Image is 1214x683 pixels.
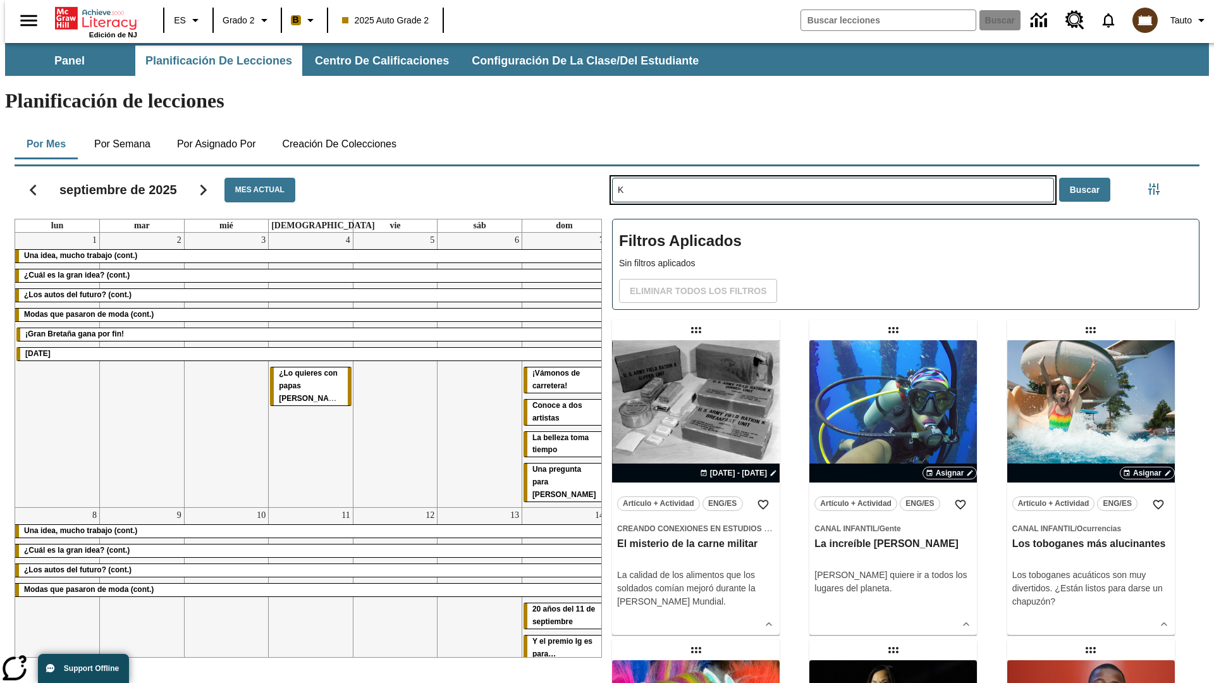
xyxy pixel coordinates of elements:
[10,2,47,39] button: Abrir el menú lateral
[1125,4,1165,37] button: Escoja un nuevo avatar
[339,508,352,523] a: 11 de septiembre de 2025
[184,233,269,508] td: 3 de septiembre de 2025
[270,367,352,405] div: ¿Lo quieres con papas fritas?
[6,46,133,76] button: Panel
[15,584,606,596] div: Modas que pasaron de moda (cont.)
[612,340,780,635] div: lesson details
[438,233,522,508] td: 6 de septiembre de 2025
[1081,320,1101,340] div: Lección arrastrable: Los toboganes más alucinantes
[16,328,605,341] div: ¡Gran Bretaña gana por fin!
[524,464,605,501] div: Una pregunta para Joplin
[752,493,775,516] button: Añadir a mis Favoritas
[470,219,488,232] a: sábado
[880,524,901,533] span: Gente
[305,46,459,76] button: Centro de calificaciones
[522,233,606,508] td: 7 de septiembre de 2025
[269,508,353,667] td: 11 de septiembre de 2025
[5,89,1209,113] h1: Planificación de lecciones
[24,565,132,574] span: ¿Los autos del futuro? (cont.)
[269,219,377,232] a: jueves
[175,508,184,523] a: 9 de septiembre de 2025
[1141,176,1167,202] button: Menú lateral de filtros
[1132,8,1158,33] img: avatar image
[24,310,154,319] span: Modas que pasaron de moda (cont.)
[1012,522,1170,535] span: Tema: Canal Infantil/Ocurrencias
[1059,178,1110,202] button: Buscar
[617,538,775,551] h3: El misterio de la carne militar
[617,524,802,533] span: Creando conexiones en Estudios Sociales
[279,369,347,403] span: ¿Lo quieres con papas fritas?
[17,174,49,206] button: Regresar
[1012,496,1095,511] button: Artículo + Actividad
[15,525,606,538] div: Una idea, mucho trabajo (cont.)
[1012,524,1075,533] span: Canal Infantil
[619,226,1193,257] h2: Filtros Aplicados
[883,640,904,660] div: Lección arrastrable: Harris hace historia
[900,496,940,511] button: ENG/ES
[532,605,595,626] span: 20 años del 11 de septiembre
[1147,493,1170,516] button: Añadir a mis Favoritas
[167,129,266,159] button: Por asignado por
[1081,640,1101,660] div: Lección arrastrable: Convertir la basura en tecnología
[532,433,589,455] span: La belleza toma tiempo
[512,233,522,248] a: 6 de septiembre de 2025
[1007,340,1175,635] div: lesson details
[84,129,161,159] button: Por semana
[343,233,353,248] a: 4 de septiembre de 2025
[710,467,767,479] span: [DATE] - [DATE]
[353,508,438,667] td: 12 de septiembre de 2025
[269,233,353,508] td: 4 de septiembre de 2025
[524,636,605,661] div: Y el premio Ig es para…
[957,615,976,634] button: Ver más
[883,320,904,340] div: Lección arrastrable: La increíble Kellee Edwards
[1103,497,1132,510] span: ENG/ES
[1012,538,1170,551] h3: Los toboganes más alucinantes
[100,508,185,667] td: 9 de septiembre de 2025
[524,603,605,629] div: 20 años del 11 de septiembre
[617,496,700,511] button: Artículo + Actividad
[15,564,606,577] div: ¿Los autos del futuro? (cont.)
[949,493,972,516] button: Añadir a mis Favoritas
[617,522,775,535] span: Tema: Creando conexiones en Estudios Sociales/Historia universal III
[532,401,582,422] span: Conoce a dos artistas
[877,524,879,533] span: /
[532,637,592,658] span: Y el premio Ig es para…
[15,233,100,508] td: 1 de septiembre de 2025
[1012,569,1170,608] div: Los toboganes acuáticos son muy divertidos. ¿Están listos para darse un chapuzón?
[686,320,706,340] div: Lección arrastrable: El misterio de la carne militar
[38,654,129,683] button: Support Offline
[15,250,606,262] div: Una idea, mucho trabajo (cont.)
[820,497,892,510] span: Artículo + Actividad
[15,289,606,302] div: ¿Los autos del futuro? (cont.)
[472,54,699,68] span: Configuración de la clase/del estudiante
[801,10,976,30] input: Buscar campo
[353,233,438,508] td: 5 de septiembre de 2025
[524,432,605,457] div: La belleza toma tiempo
[462,46,709,76] button: Configuración de la clase/del estudiante
[24,585,154,594] span: Modas que pasaron de moda (cont.)
[24,271,130,280] span: ¿Cuál es la gran idea? (cont.)
[24,546,130,555] span: ¿Cuál es la gran idea? (cont.)
[1133,467,1162,479] span: Asignar
[1097,496,1137,511] button: ENG/ES
[427,233,437,248] a: 5 de septiembre de 2025
[387,219,403,232] a: viernes
[15,545,606,557] div: ¿Cuál es la gran idea? (cont.)
[15,269,606,282] div: ¿Cuál es la gran idea? (cont.)
[1018,497,1089,510] span: Artículo + Actividad
[16,348,605,360] div: Día del Trabajo
[342,14,429,27] span: 2025 Auto Grade 2
[55,6,137,31] a: Portada
[135,46,302,76] button: Planificación de lecciones
[438,508,522,667] td: 13 de septiembre de 2025
[814,538,972,551] h3: La increíble Kellee Edwards
[64,664,119,673] span: Support Offline
[5,43,1209,76] div: Subbarra de navegación
[254,508,268,523] a: 10 de septiembre de 2025
[217,219,236,232] a: miércoles
[702,496,743,511] button: ENG/ES
[686,640,706,660] div: Lección arrastrable: Un cuento sobre troles
[524,400,605,425] div: Conoce a dos artistas
[55,4,137,39] div: Portada
[1075,524,1077,533] span: /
